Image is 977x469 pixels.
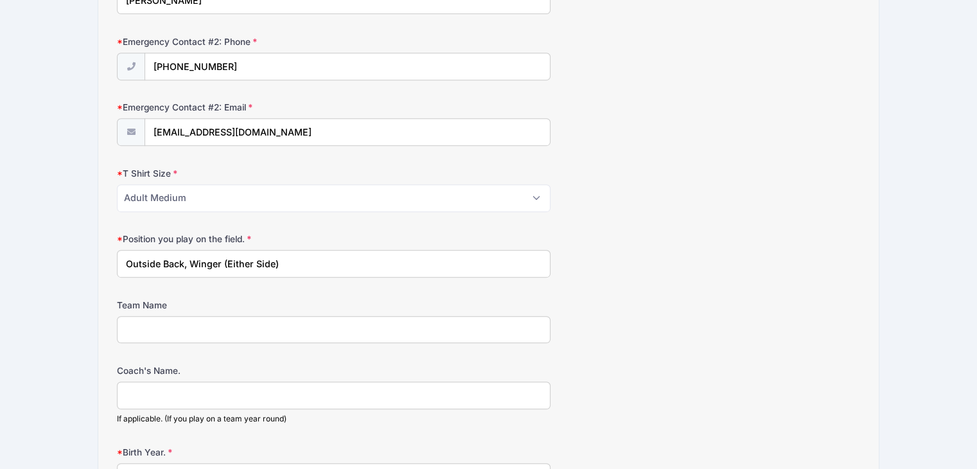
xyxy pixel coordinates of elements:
div: If applicable. (If you play on a team year round) [117,413,550,425]
input: (xxx) xxx-xxxx [145,53,550,80]
label: Coach's Name. [117,364,365,377]
input: email@email.com [145,118,550,146]
label: Team Name [117,299,365,312]
label: T Shirt Size [117,167,365,180]
label: Emergency Contact #2: Email [117,101,365,114]
label: Position you play on the field. [117,233,365,245]
label: Emergency Contact #2: Phone [117,35,365,48]
label: Birth Year. [117,446,365,459]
